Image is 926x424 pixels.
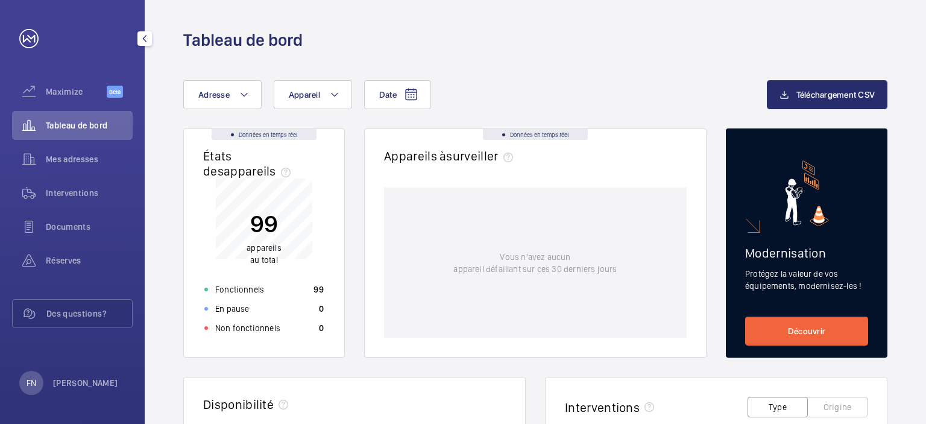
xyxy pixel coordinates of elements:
button: Appareil [274,80,352,109]
button: Adresse [183,80,262,109]
div: Données en temps réel [483,129,588,140]
span: Documents [46,221,133,233]
p: Fonctionnels [215,283,264,296]
p: Vous n'avez aucun appareil défaillant sur ces 30 derniers jours [453,251,617,275]
p: Protégez la valeur de vos équipements, modernisez-les ! [745,268,868,292]
a: Découvrir [745,317,868,346]
p: au total [247,242,282,266]
h2: Appareils à [384,148,518,163]
h2: Interventions [565,400,640,415]
p: [PERSON_NAME] [53,377,118,389]
span: Des questions? [46,308,132,320]
span: Téléchargement CSV [796,90,875,100]
h2: Modernisation [745,245,868,261]
span: Adresse [198,90,230,100]
p: 99 [313,283,324,296]
button: Téléchargement CSV [767,80,888,109]
span: surveiller [446,148,517,163]
p: FN [27,377,36,389]
p: 0 [319,303,324,315]
span: Maximize [46,86,107,98]
p: 99 [247,209,282,239]
h1: Tableau de bord [183,29,303,51]
h2: États des [203,148,295,179]
span: Date [379,90,397,100]
span: Appareil [289,90,320,100]
span: Mes adresses [46,153,133,165]
span: Réserves [46,255,133,267]
button: Date [364,80,431,109]
span: appareils [224,163,295,179]
span: Beta [107,86,123,98]
p: En pause [215,303,249,315]
img: marketing-card.svg [785,160,829,226]
span: Tableau de bord [46,119,133,131]
span: Interventions [46,187,133,199]
p: Non fonctionnels [215,322,280,334]
p: 0 [319,322,324,334]
div: Données en temps réel [212,129,317,140]
span: appareils [247,243,282,253]
h2: Disponibilité [203,397,274,412]
button: Type [748,397,808,417]
button: Origine [807,397,868,417]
